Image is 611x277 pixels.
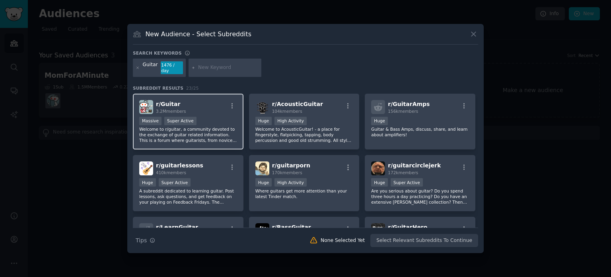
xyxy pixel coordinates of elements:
[255,178,272,187] div: Huge
[371,117,388,125] div: Huge
[388,101,430,107] span: r/ GuitarAmps
[198,64,259,71] input: New Keyword
[371,161,385,175] img: guitarcirclejerk
[156,162,203,169] span: r/ guitarlessons
[133,234,158,248] button: Tips
[371,188,469,205] p: Are you serious about guitar? Do you spend three hours a day practicing? Do you have an extensive...
[186,86,199,90] span: 23 / 25
[133,85,183,91] span: Subreddit Results
[255,126,353,143] p: Welcome to AcousticGuitar! - a place for fingerstyle, flatpicking, tapping, body percussion and g...
[321,237,365,244] div: None Selected Yet
[388,109,418,114] span: 156k members
[133,50,182,56] h3: Search keywords
[136,236,147,245] span: Tips
[371,126,469,138] p: Guitar & Bass Amps, discuss, share, and learn about amplifiers!
[388,224,427,230] span: r/ GuitarHero
[161,61,183,74] div: 1476 / day
[139,126,237,143] p: Welcome to r/guitar, a community devoted to the exchange of guitar related information. This is a...
[255,100,269,114] img: AcousticGuitar
[139,188,237,205] p: A subreddit dedicated to learning guitar. Post lessons, ask questions, and get feedback on your p...
[139,178,156,187] div: Huge
[255,188,353,199] p: Where guitars get more attention than your latest Tinder match.
[272,224,311,230] span: r/ BassGuitar
[143,61,158,74] div: Guitar
[371,178,388,187] div: Huge
[388,170,418,175] span: 172k members
[371,223,385,237] img: GuitarHero
[156,101,180,107] span: r/ Guitar
[139,100,153,114] img: Guitar
[255,117,272,125] div: Huge
[146,30,251,38] h3: New Audience - Select Subreddits
[164,117,197,125] div: Super Active
[255,161,269,175] img: guitarporn
[388,162,441,169] span: r/ guitarcirclejerk
[272,170,302,175] span: 170k members
[139,117,162,125] div: Massive
[156,170,186,175] span: 410k members
[156,224,198,230] span: r/ LearnGuitar
[255,223,269,237] img: BassGuitar
[159,178,191,187] div: Super Active
[391,178,423,187] div: Super Active
[272,101,323,107] span: r/ AcousticGuitar
[272,109,302,114] span: 104k members
[274,117,307,125] div: High Activity
[272,162,310,169] span: r/ guitarporn
[156,109,186,114] span: 3.2M members
[274,178,307,187] div: High Activity
[139,161,153,175] img: guitarlessons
